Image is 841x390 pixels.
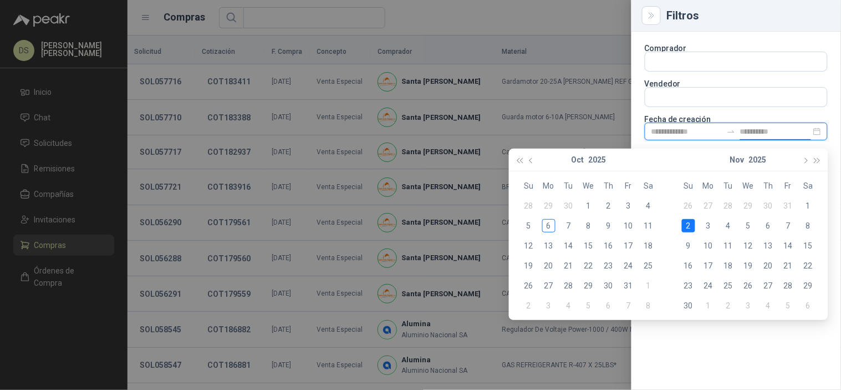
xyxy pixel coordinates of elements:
[742,299,755,312] div: 3
[702,239,715,252] div: 10
[758,276,778,296] td: 2025-11-27
[542,259,555,272] div: 20
[522,299,536,312] div: 2
[582,199,595,212] div: 1
[619,276,639,296] td: 2025-10-31
[782,299,795,312] div: 5
[645,116,828,123] p: Fecha de creación
[758,176,778,196] th: Th
[722,279,735,292] div: 25
[542,239,555,252] div: 13
[562,219,575,232] div: 7
[702,219,715,232] div: 3
[559,256,579,276] td: 2025-10-21
[522,279,536,292] div: 26
[645,9,658,22] button: Close
[539,216,559,236] td: 2025-10-06
[722,239,735,252] div: 11
[778,256,798,276] td: 2025-11-21
[602,239,615,252] div: 16
[559,216,579,236] td: 2025-10-07
[599,196,619,216] td: 2025-10-02
[798,236,818,256] td: 2025-11-15
[579,236,599,256] td: 2025-10-15
[778,296,798,316] td: 2025-12-05
[622,239,635,252] div: 17
[699,176,718,196] th: Mo
[602,299,615,312] div: 6
[539,256,559,276] td: 2025-10-20
[679,176,699,196] th: Su
[762,259,775,272] div: 20
[682,239,695,252] div: 9
[519,296,539,316] td: 2025-11-02
[519,176,539,196] th: Su
[642,239,655,252] div: 18
[682,219,695,232] div: 2
[727,127,736,136] span: swap-right
[762,279,775,292] div: 27
[542,199,555,212] div: 29
[667,10,828,21] div: Filtros
[699,296,718,316] td: 2025-12-01
[639,216,659,236] td: 2025-10-11
[579,296,599,316] td: 2025-11-05
[802,199,815,212] div: 1
[742,219,755,232] div: 5
[718,256,738,276] td: 2025-11-18
[645,80,828,87] p: Vendedor
[762,299,775,312] div: 4
[619,216,639,236] td: 2025-10-10
[582,239,595,252] div: 15
[758,256,778,276] td: 2025-11-20
[639,256,659,276] td: 2025-10-25
[642,219,655,232] div: 11
[642,279,655,292] div: 1
[622,299,635,312] div: 7
[599,216,619,236] td: 2025-10-09
[749,149,767,171] button: 2025
[679,196,699,216] td: 2025-10-26
[699,196,718,216] td: 2025-10-27
[782,199,795,212] div: 31
[762,239,775,252] div: 13
[682,259,695,272] div: 16
[639,276,659,296] td: 2025-11-01
[602,279,615,292] div: 30
[699,276,718,296] td: 2025-11-24
[738,196,758,216] td: 2025-10-29
[802,219,815,232] div: 8
[562,199,575,212] div: 30
[622,219,635,232] div: 10
[738,256,758,276] td: 2025-11-19
[727,127,736,136] span: to
[639,236,659,256] td: 2025-10-18
[579,216,599,236] td: 2025-10-08
[579,176,599,196] th: We
[542,299,555,312] div: 3
[738,236,758,256] td: 2025-11-12
[718,176,738,196] th: Tu
[738,176,758,196] th: We
[582,279,595,292] div: 29
[718,196,738,216] td: 2025-10-28
[579,196,599,216] td: 2025-10-01
[802,279,815,292] div: 29
[562,259,575,272] div: 21
[722,199,735,212] div: 28
[758,216,778,236] td: 2025-11-06
[782,239,795,252] div: 14
[679,256,699,276] td: 2025-11-16
[702,299,715,312] div: 1
[619,296,639,316] td: 2025-11-07
[559,236,579,256] td: 2025-10-14
[562,279,575,292] div: 28
[758,296,778,316] td: 2025-12-04
[798,256,818,276] td: 2025-11-22
[519,216,539,236] td: 2025-10-05
[699,236,718,256] td: 2025-11-10
[519,196,539,216] td: 2025-09-28
[599,276,619,296] td: 2025-10-30
[559,276,579,296] td: 2025-10-28
[738,216,758,236] td: 2025-11-05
